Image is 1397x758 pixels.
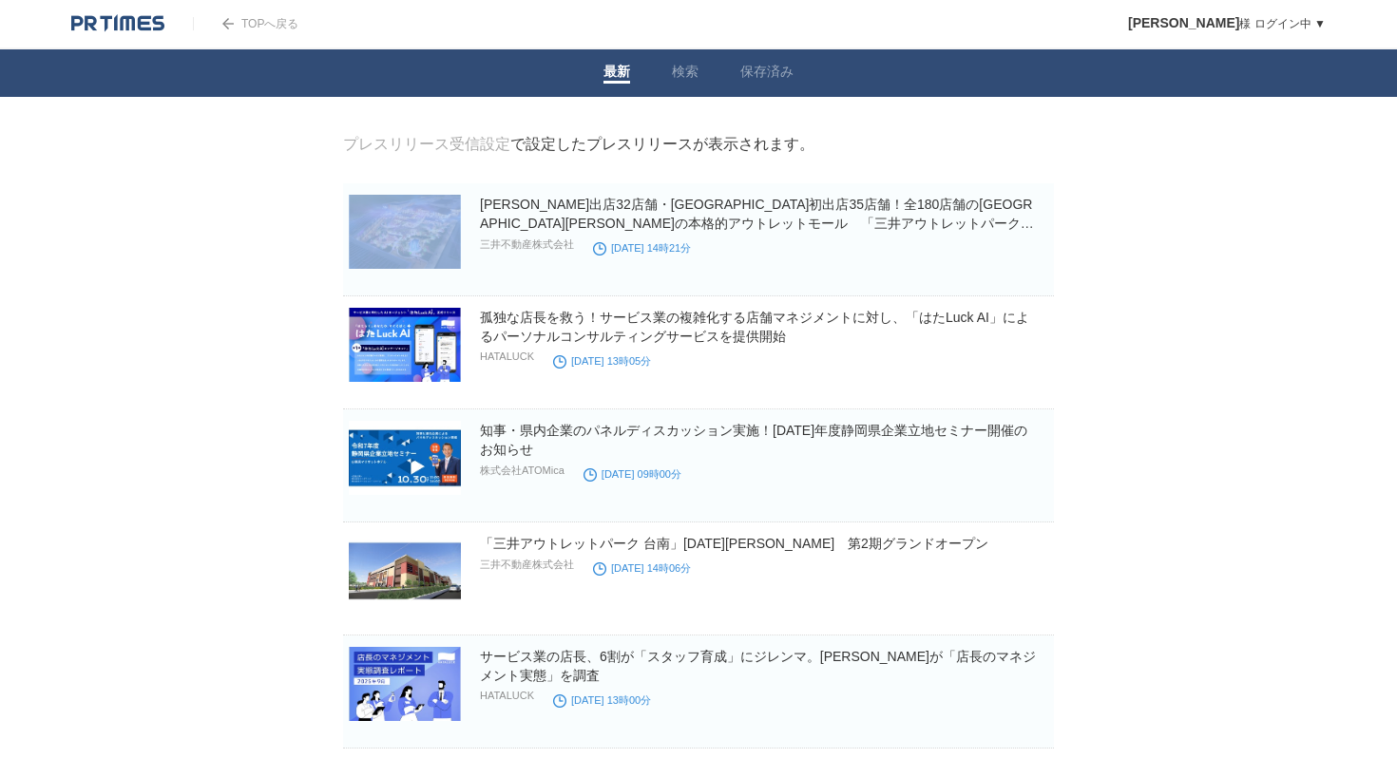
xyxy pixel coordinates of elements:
img: 日本初出店32店舗・中京圏初出店35店舗！全180店舗の愛知県初の本格的アウトレットモール 「三井アウトレットパーク 岡崎」１１月４日（火）グランドオープン [349,195,461,269]
time: [DATE] 09時00分 [584,468,681,480]
p: 株式会社ATOMica [480,464,565,478]
span: [PERSON_NAME] [1128,15,1239,30]
img: 孤独な店長を救う！サービス業の複雑化する店舗マネジメントに対し、「はたLuck AI」によるパーソナルコンサルティングサービスを提供開始 [349,308,461,382]
a: サービス業の店長、6割が「スタッフ育成」にジレンマ。[PERSON_NAME]が「店長のマネジメント実態」を調査 [480,649,1036,683]
img: logo.png [71,14,164,33]
p: HATALUCK [480,351,534,362]
img: 知事・県内企業のパネルディスカッション実施！令和7年度静岡県企業立地セミナー開催のお知らせ [349,421,461,495]
a: [PERSON_NAME]出店32店舗・[GEOGRAPHIC_DATA]初出店35店舗！全180店舗の[GEOGRAPHIC_DATA][PERSON_NAME]の本格的アウトレットモール 「... [480,197,1034,250]
div: で設定したプレスリリースが表示されます。 [343,135,814,155]
p: 三井不動産株式会社 [480,237,574,252]
p: HATALUCK [480,690,534,701]
img: サービス業の店長、6割が「スタッフ育成」にジレンマ。HATALUCKが「店長のマネジメント実態」を調査 [349,647,461,721]
a: 検索 [672,64,698,84]
time: [DATE] 13時00分 [553,694,651,706]
time: [DATE] 14時06分 [593,562,691,574]
img: 「三井アウトレットパーク 台南」2026年春 第2期グランドオープン [349,534,461,608]
time: [DATE] 14時21分 [593,242,691,254]
a: プレスリリース受信設定 [343,136,510,152]
a: 「三井アウトレットパーク 台南」[DATE][PERSON_NAME] 第2期グランドオープン [480,536,988,551]
a: 保存済み [740,64,794,84]
a: TOPへ戻る [193,17,298,30]
a: 知事・県内企業のパネルディスカッション実施！[DATE]年度静岡県企業立地セミナー開催のお知らせ [480,423,1027,457]
p: 三井不動産株式会社 [480,558,574,572]
a: 孤独な店長を救う！サービス業の複雑化する店舗マネジメントに対し、「はたLuck AI」によるパーソナルコンサルティングサービスを提供開始 [480,310,1029,344]
a: 最新 [603,64,630,84]
img: arrow.png [222,18,234,29]
a: [PERSON_NAME]様 ログイン中 ▼ [1128,17,1326,30]
time: [DATE] 13時05分 [553,355,651,367]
